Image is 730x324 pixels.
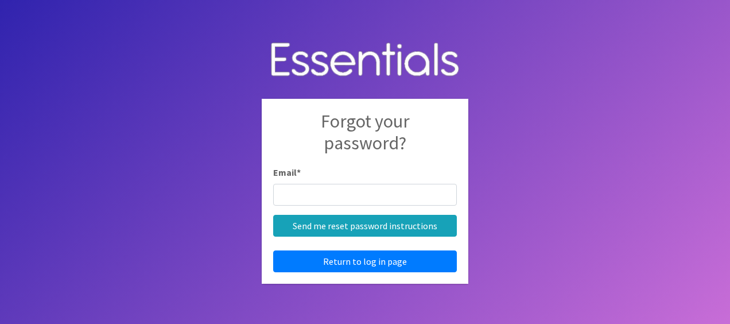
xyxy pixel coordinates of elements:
a: Return to log in page [273,250,457,272]
label: Email [273,165,301,179]
input: Send me reset password instructions [273,215,457,237]
abbr: required [297,167,301,178]
h2: Forgot your password? [273,110,457,166]
img: Human Essentials [262,31,468,90]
